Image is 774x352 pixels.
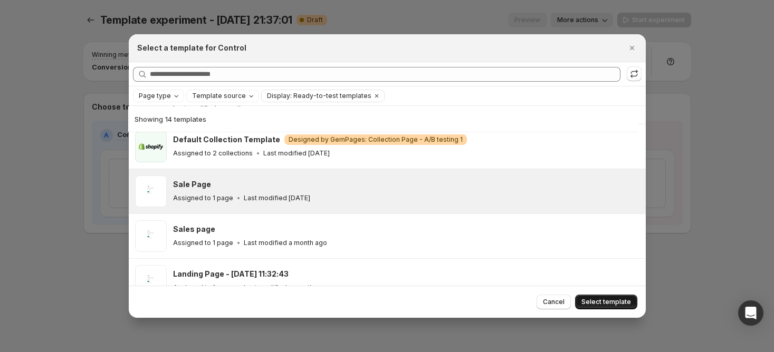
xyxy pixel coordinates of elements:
[244,194,310,202] p: Last modified [DATE]
[173,134,280,145] h3: Default Collection Template
[173,239,233,247] p: Assigned to 1 page
[371,90,382,102] button: Clear
[738,300,763,326] div: Open Intercom Messenger
[139,92,171,100] span: Page type
[173,179,211,190] h3: Sale Page
[173,269,289,279] h3: Landing Page - [DATE] 11:32:43
[537,295,571,309] button: Cancel
[244,283,327,292] p: Last modified a month ago
[187,90,259,102] button: Template source
[625,41,639,55] button: Close
[192,92,246,100] span: Template source
[173,283,233,292] p: Assigned to 1 page
[581,298,631,306] span: Select template
[543,298,565,306] span: Cancel
[135,115,206,123] span: Showing 14 templates
[173,224,215,234] h3: Sales page
[173,149,253,158] p: Assigned to 2 collections
[133,90,184,102] button: Page type
[267,92,371,100] span: Display: Ready-to-test templates
[137,43,246,53] h2: Select a template for Control
[244,239,327,247] p: Last modified a month ago
[289,135,463,144] span: Designed by GemPages: Collection Page - A/B testing 1
[263,149,330,158] p: Last modified [DATE]
[173,194,233,202] p: Assigned to 1 page
[262,90,371,102] button: Display: Ready-to-test templates
[575,295,637,309] button: Select template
